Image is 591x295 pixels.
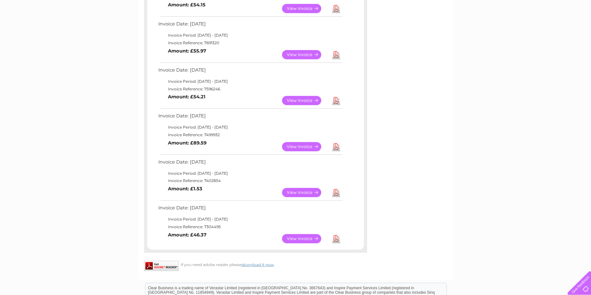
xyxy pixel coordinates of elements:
[157,66,343,78] td: Invoice Date: [DATE]
[282,4,329,13] a: View
[157,78,343,85] td: Invoice Period: [DATE] - [DATE]
[157,170,343,177] td: Invoice Period: [DATE] - [DATE]
[282,188,329,197] a: View
[168,186,202,192] b: Amount: £1.53
[157,204,343,215] td: Invoice Date: [DATE]
[168,140,206,146] b: Amount: £89.59
[157,112,343,123] td: Invoice Date: [DATE]
[332,142,340,151] a: Download
[157,85,343,93] td: Invoice Reference: 7596246
[157,123,343,131] td: Invoice Period: [DATE] - [DATE]
[570,27,585,32] a: Log out
[168,232,206,238] b: Amount: £46.37
[282,50,329,59] a: View
[549,27,564,32] a: Contact
[282,142,329,151] a: View
[157,177,343,185] td: Invoice Reference: 7402854
[241,262,274,267] a: download it now
[471,3,515,11] a: 0333 014 3131
[145,4,446,31] div: Clear Business is a trading name of Verastar Limited (registered in [GEOGRAPHIC_DATA] No. 3667643...
[168,2,205,8] b: Amount: £54.15
[157,158,343,170] td: Invoice Date: [DATE]
[157,215,343,223] td: Invoice Period: [DATE] - [DATE]
[157,32,343,39] td: Invoice Period: [DATE] - [DATE]
[21,17,53,36] img: logo.png
[282,234,329,243] a: View
[479,27,491,32] a: Water
[332,4,340,13] a: Download
[332,188,340,197] a: Download
[495,27,509,32] a: Energy
[282,96,329,105] a: View
[513,27,532,32] a: Telecoms
[332,234,340,243] a: Download
[144,261,367,267] div: If you need adobe reader please .
[168,94,205,100] b: Amount: £54.21
[536,27,545,32] a: Blog
[332,96,340,105] a: Download
[157,223,343,231] td: Invoice Reference: 7304495
[168,48,206,54] b: Amount: £55.97
[157,39,343,47] td: Invoice Reference: 7691320
[157,20,343,32] td: Invoice Date: [DATE]
[157,131,343,139] td: Invoice Reference: 7499932
[332,50,340,59] a: Download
